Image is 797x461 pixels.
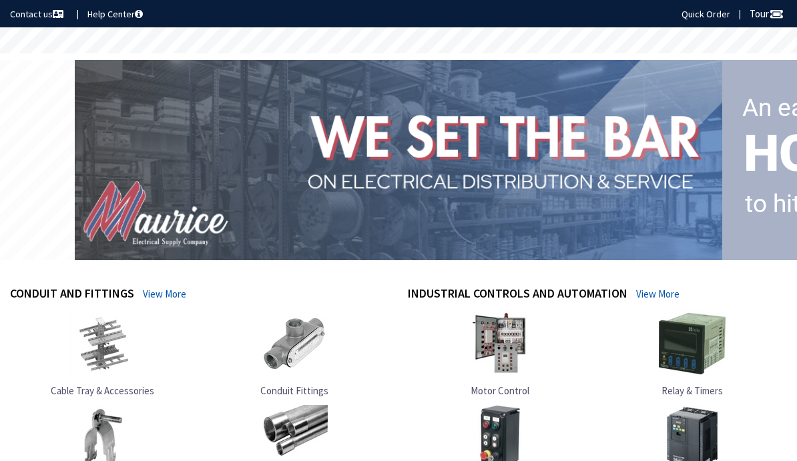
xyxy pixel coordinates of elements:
[659,310,726,377] img: Relay & Timers
[87,7,143,21] a: Help Center
[659,310,726,398] a: Relay & Timers Relay & Timers
[69,310,136,377] img: Cable Tray & Accessories
[260,310,328,398] a: Conduit Fittings Conduit Fittings
[59,56,728,263] img: 1_1.png
[408,287,627,304] h4: Industrial Controls and Automation
[51,384,154,397] span: Cable Tray & Accessories
[682,7,730,21] a: Quick Order
[10,7,66,21] a: Contact us
[283,33,513,47] rs-layer: Free Same Day Pickup at 15 Locations
[143,287,186,301] a: View More
[750,7,784,20] span: Tour
[661,384,723,397] span: Relay & Timers
[261,310,328,377] img: Conduit Fittings
[467,310,533,398] a: Motor Control Motor Control
[260,384,328,397] span: Conduit Fittings
[10,287,134,304] h4: Conduit and Fittings
[51,310,154,398] a: Cable Tray & Accessories Cable Tray & Accessories
[467,310,533,377] img: Motor Control
[471,384,529,397] span: Motor Control
[636,287,680,301] a: View More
